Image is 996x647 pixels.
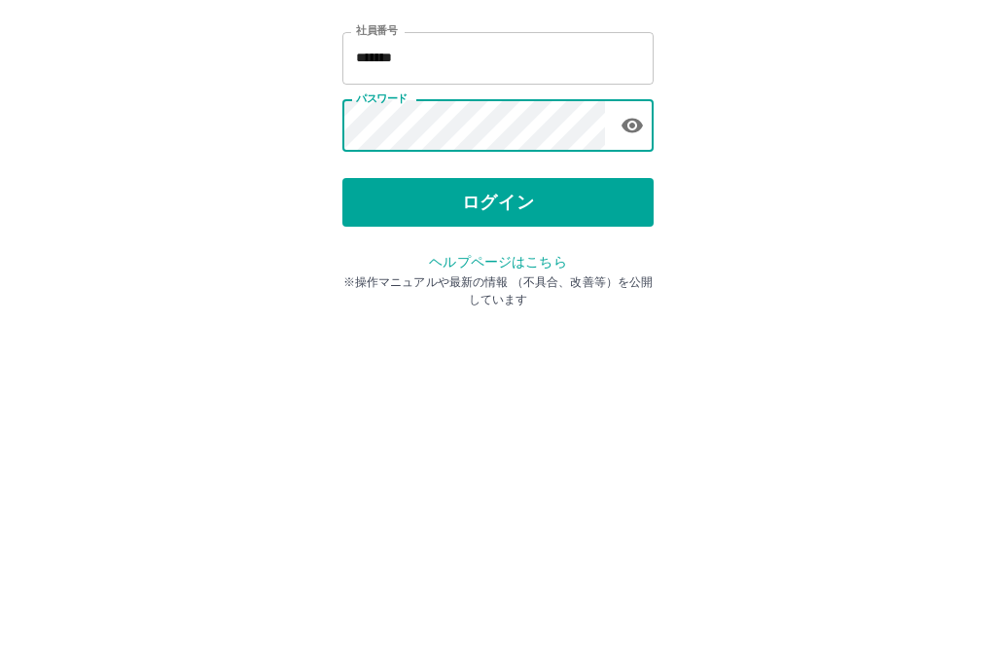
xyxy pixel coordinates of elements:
label: 社員番号 [356,182,397,197]
button: ログイン [342,337,654,385]
h2: ログイン [435,123,562,160]
p: ※操作マニュアルや最新の情報 （不具合、改善等）を公開しています [342,432,654,467]
label: パスワード [356,250,408,265]
a: ヘルプページはこちら [429,413,566,428]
